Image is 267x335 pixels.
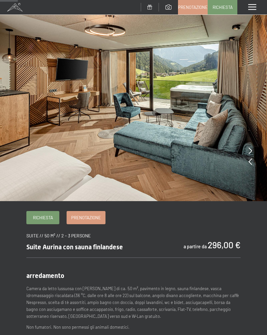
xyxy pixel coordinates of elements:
[178,4,208,10] span: Prenotazione
[26,324,241,331] p: Non fumatori. Non sono permessi gli animali domestici.
[33,215,53,221] span: Richiesta
[26,285,241,320] p: Camera da letto lussuosa con [PERSON_NAME] di ca. 50 m², pavimento in legno, sauna finlandese, va...
[26,243,123,251] span: Suite Aurina con sauna finlandese
[208,239,241,250] b: 296,00 €
[178,0,207,14] a: Prenotazione
[208,0,237,14] a: Richiesta
[27,211,59,224] a: Richiesta
[26,233,91,238] span: suite // 50 m² // 2 - 3 persone
[213,4,233,10] span: Richiesta
[26,272,64,280] span: arredamento
[71,215,101,221] span: Prenotazione
[184,244,207,249] span: a partire da
[67,211,105,224] a: Prenotazione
